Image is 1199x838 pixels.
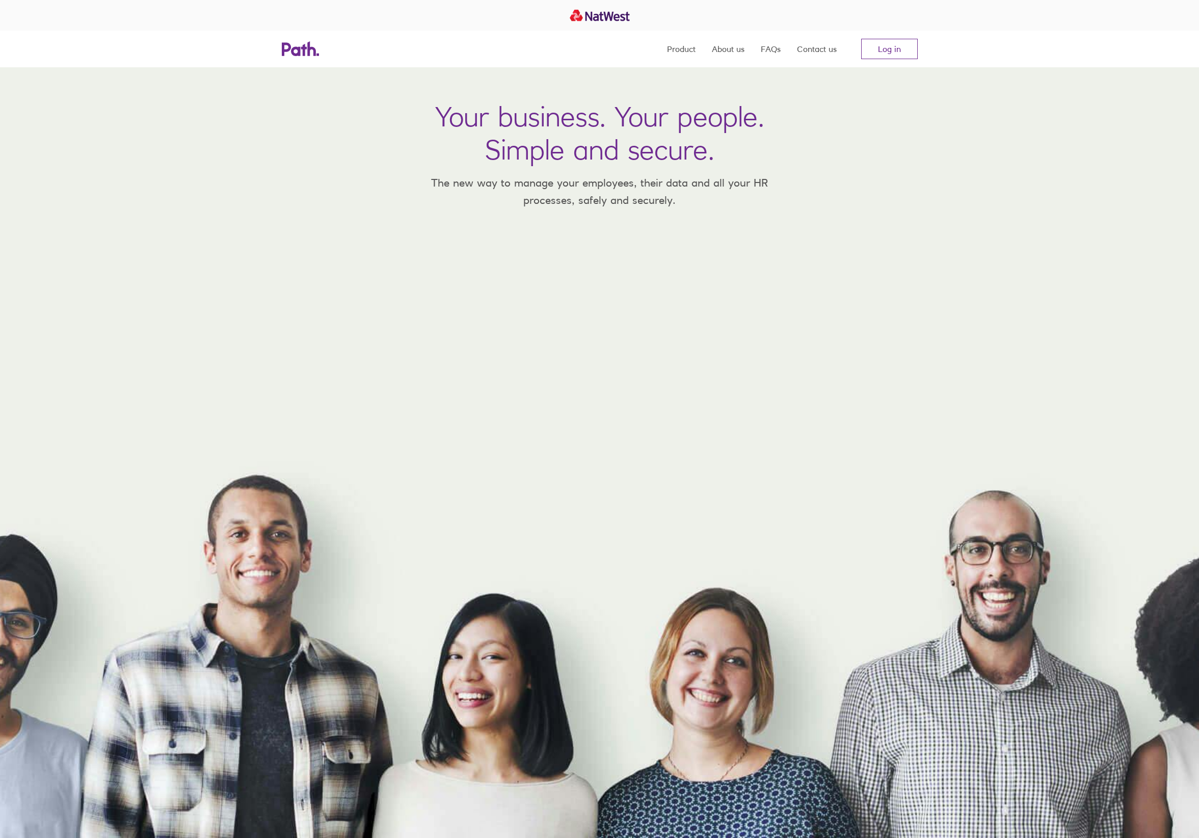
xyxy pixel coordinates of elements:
a: Product [667,31,696,67]
a: Contact us [797,31,837,67]
h1: Your business. Your people. Simple and secure. [435,100,764,166]
a: About us [712,31,744,67]
a: FAQs [761,31,781,67]
p: The new way to manage your employees, their data and all your HR processes, safely and securely. [416,174,783,208]
a: Log in [861,39,918,59]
